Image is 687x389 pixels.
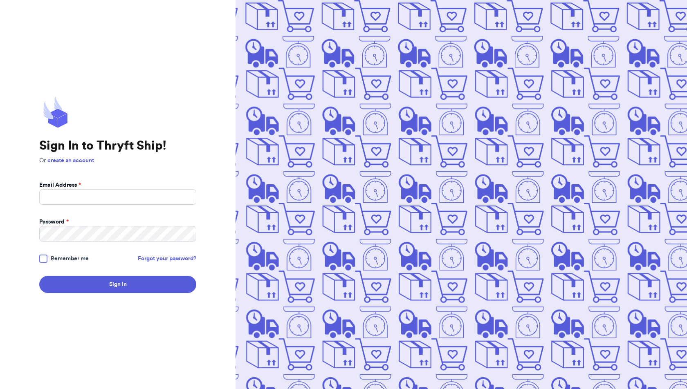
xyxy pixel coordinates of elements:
label: Email Address [39,181,81,189]
a: Forgot your password? [138,255,196,263]
p: Or [39,156,196,165]
span: Remember me [51,255,89,263]
button: Sign In [39,276,196,293]
h1: Sign In to Thryft Ship! [39,139,196,153]
a: create an account [47,158,94,163]
label: Password [39,218,69,226]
